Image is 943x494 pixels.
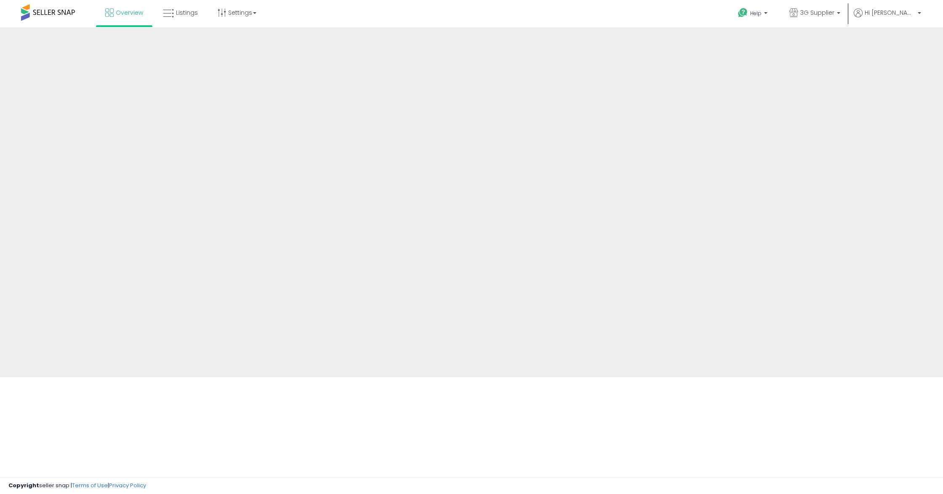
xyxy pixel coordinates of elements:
span: Overview [116,8,143,17]
span: 3G Supplier [800,8,834,17]
span: Listings [176,8,198,17]
a: Help [731,1,776,27]
i: Get Help [738,8,748,18]
span: Hi [PERSON_NAME] [865,8,915,17]
a: Hi [PERSON_NAME] [854,8,921,27]
span: Help [750,10,762,17]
